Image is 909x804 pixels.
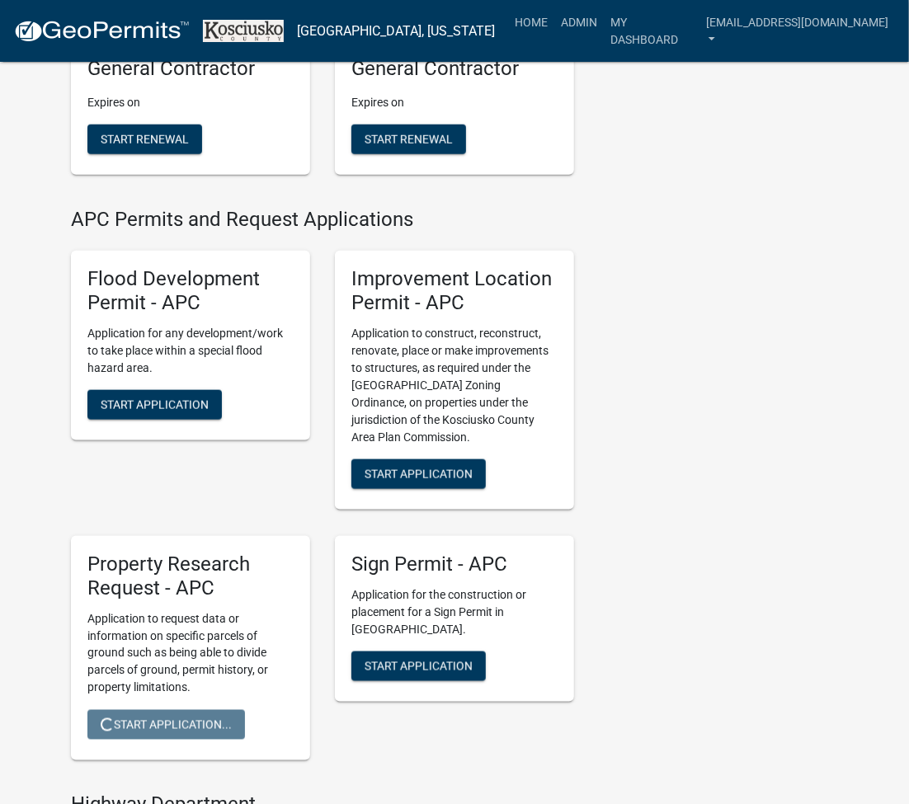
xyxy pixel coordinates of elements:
span: Start Application [365,659,473,672]
button: Start Renewal [351,125,466,154]
h5: Flood Development Permit - APC [87,267,294,315]
span: Start Renewal [101,132,189,145]
p: Expires on [87,94,294,111]
p: Application for the construction or placement for a Sign Permit in [GEOGRAPHIC_DATA]. [351,586,558,638]
span: Start Application [101,398,209,411]
button: Start Renewal [87,125,202,154]
a: [EMAIL_ADDRESS][DOMAIN_NAME] [699,7,896,55]
h5: General Contractor [87,57,294,81]
button: Start Application... [87,710,245,740]
h4: APC Permits and Request Applications [71,208,574,232]
img: Kosciusko County, Indiana [203,20,284,41]
a: [GEOGRAPHIC_DATA], [US_STATE] [297,17,495,45]
h5: Property Research Request - APC [87,552,294,600]
span: Start Renewal [365,132,453,145]
button: Start Application [87,390,222,420]
p: Application to request data or information on specific parcels of ground such as being able to di... [87,610,294,697]
button: Start Application [351,459,486,489]
p: Application to construct, reconstruct, renovate, place or make improvements to structures, as req... [351,325,558,446]
button: Start Application [351,651,486,681]
a: Admin [554,7,604,38]
p: Expires on [351,94,558,111]
h5: Sign Permit - APC [351,552,558,576]
span: Start Application [365,468,473,481]
h5: General Contractor [351,57,558,81]
span: Start Application... [101,717,232,731]
a: Home [508,7,554,38]
h5: Improvement Location Permit - APC [351,267,558,315]
p: Application for any development/work to take place within a special flood hazard area. [87,325,294,377]
a: My Dashboard [604,7,699,55]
